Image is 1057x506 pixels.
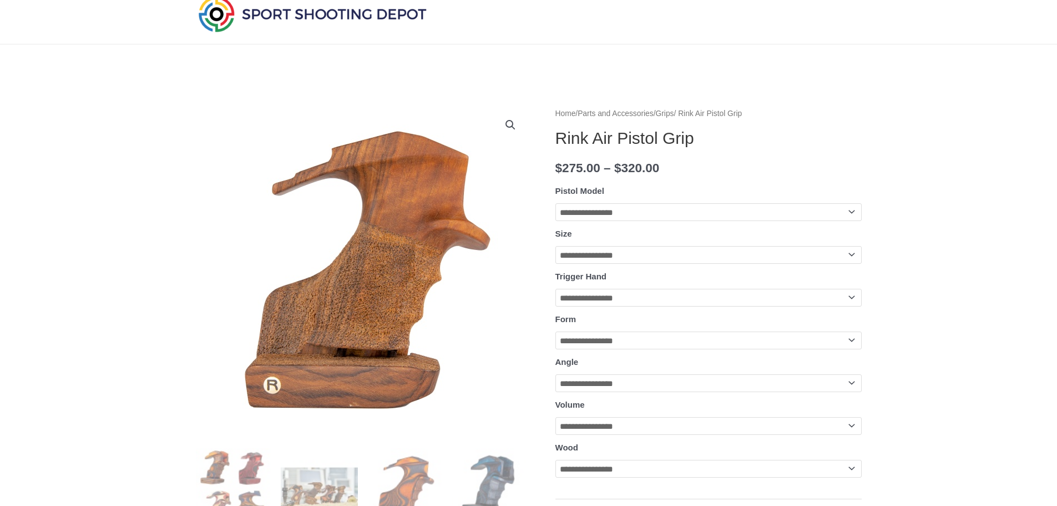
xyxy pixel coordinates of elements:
bdi: 275.00 [555,161,600,175]
label: Pistol Model [555,186,604,196]
label: Form [555,314,576,324]
label: Volume [555,400,585,409]
a: Grips [656,109,674,118]
label: Size [555,229,572,238]
a: Parts and Accessories [578,109,654,118]
span: $ [555,161,563,175]
label: Angle [555,357,579,367]
label: Trigger Hand [555,272,607,281]
nav: Breadcrumb [555,107,862,121]
label: Wood [555,443,578,452]
a: View full-screen image gallery [500,115,520,135]
a: Home [555,109,576,118]
bdi: 320.00 [614,161,659,175]
span: $ [614,161,621,175]
span: – [604,161,611,175]
h1: Rink Air Pistol Grip [555,128,862,148]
